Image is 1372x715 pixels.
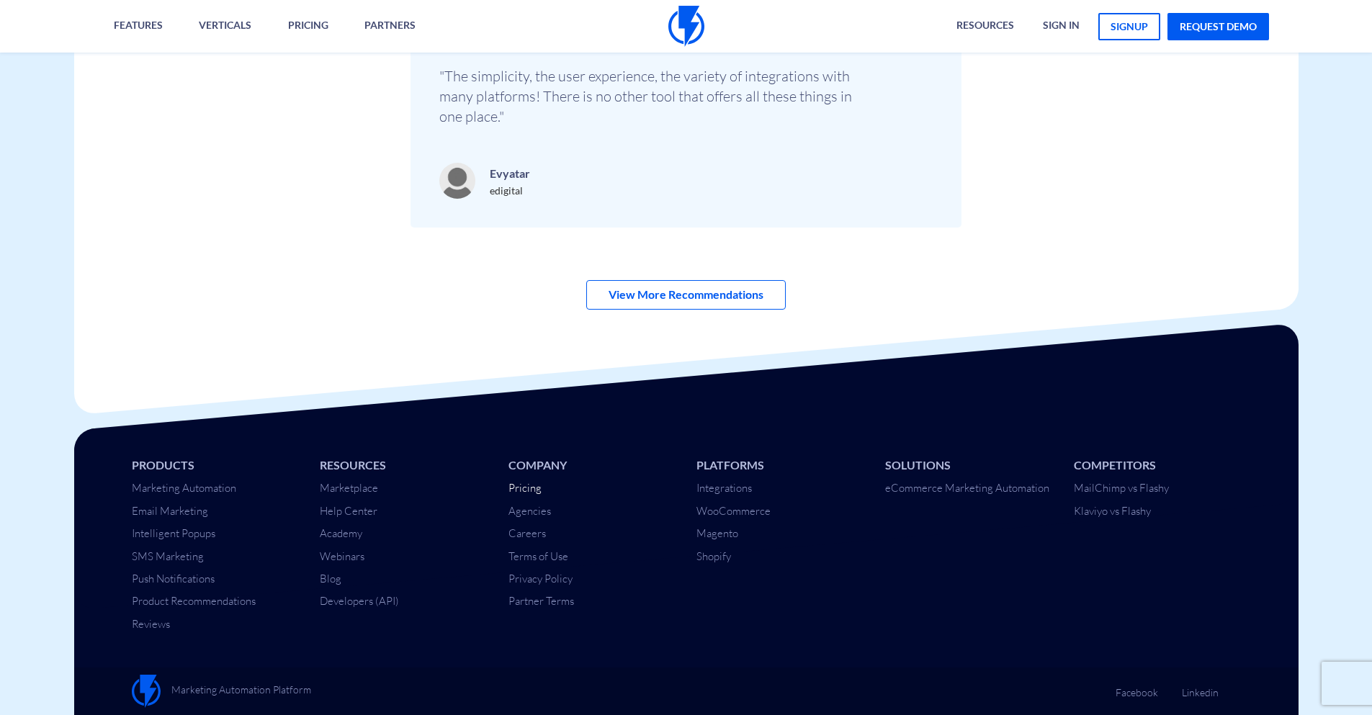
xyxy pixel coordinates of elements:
a: Magento [696,526,738,540]
span: edigital [490,184,523,197]
img: Flashy [132,675,161,708]
a: Integrations [696,481,752,495]
a: Webinars [320,549,364,563]
a: Product Recommendations [132,594,256,608]
li: Solutions [885,457,1052,474]
a: Developers (API) [320,594,399,608]
a: Help Center [320,504,377,518]
a: Marketing Automation Platform [132,675,311,708]
a: Privacy Policy [508,572,573,585]
a: Intelligent Popups [132,526,215,540]
li: Products [132,457,299,474]
li: Platforms [696,457,864,474]
a: WooCommerce [696,504,771,518]
li: Company [508,457,676,474]
a: Linkedin [1182,675,1219,700]
a: Terms of Use [508,549,568,563]
a: Blog [320,572,341,585]
a: MailChimp vs Flashy [1074,481,1169,495]
a: signup [1098,13,1160,40]
p: "The simplicity, the user experience, the variety of integrations with many platforms! There is n... [439,66,871,127]
a: Partner Terms [508,594,574,608]
a: eCommerce Marketing Automation [885,481,1049,495]
img: unknown-user.jpg [439,163,475,199]
a: Pricing [508,481,542,495]
a: Facebook [1116,675,1158,700]
a: Email Marketing [132,504,208,518]
a: Shopify [696,549,731,563]
a: Push Notifications [132,572,215,585]
a: request demo [1167,13,1269,40]
p: Evyatar [490,163,530,184]
a: Klaviyo vs Flashy [1074,504,1151,518]
a: Agencies [508,504,551,518]
a: View More Recommendations [586,280,786,310]
a: Marketing Automation [132,481,236,495]
a: Reviews [132,617,170,631]
li: Resources [320,457,487,474]
a: Marketplace [320,481,378,495]
li: Competitors [1074,457,1241,474]
a: Careers [508,526,546,540]
a: SMS Marketing [132,549,204,563]
a: Academy [320,526,362,540]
